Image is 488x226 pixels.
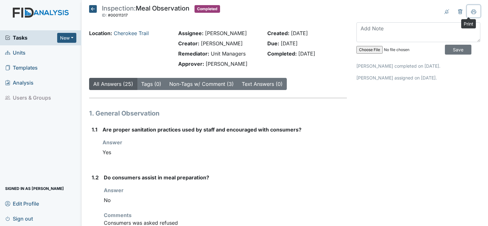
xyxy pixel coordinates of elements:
a: Cherokee Trail [114,30,149,36]
strong: Due: [267,40,279,47]
strong: Answer [103,139,122,146]
strong: Assignee: [178,30,203,36]
span: Sign out [5,214,33,223]
div: Meal Observation [102,5,189,19]
button: New [57,33,76,43]
span: Unit Managers [211,50,246,57]
input: Save [445,45,471,55]
label: 1.1 [92,126,97,133]
a: Text Answers (0) [242,81,283,87]
span: Inspection: [102,4,136,12]
a: Tasks [5,34,57,41]
label: Comments [104,211,132,219]
a: Non-Tags w/ Comment (3) [169,81,234,87]
span: Units [5,48,26,58]
span: ID: [102,13,107,18]
span: Edit Profile [5,199,39,208]
div: Yes [103,146,347,158]
span: #00011317 [108,13,128,18]
label: Are proper sanitation practices used by staff and encouraged with consumers? [103,126,301,133]
p: [PERSON_NAME] assigned on [DATE]. [356,74,480,81]
strong: Approver: [178,61,204,67]
strong: Created: [267,30,289,36]
button: Tags (0) [137,78,165,90]
p: [PERSON_NAME] completed on [DATE]. [356,63,480,69]
span: Analysis [5,78,34,88]
span: [PERSON_NAME] [206,61,248,67]
span: [PERSON_NAME] [205,30,247,36]
span: Templates [5,63,38,73]
div: No [104,194,347,206]
strong: Answer [104,187,124,193]
span: [DATE] [291,30,308,36]
span: [PERSON_NAME] [201,40,243,47]
strong: Location: [89,30,112,36]
a: Tags (0) [141,81,161,87]
h1: 1. General Observation [89,109,347,118]
span: Signed in as [PERSON_NAME] [5,184,64,193]
strong: Remediator: [178,50,209,57]
span: [DATE] [298,50,315,57]
span: [DATE] [281,40,298,47]
button: Non-Tags w/ Comment (3) [165,78,238,90]
strong: Creator: [178,40,199,47]
div: Print [461,19,476,28]
label: 1.2 [92,174,99,181]
button: All Answers (25) [89,78,137,90]
label: Do consumers assist in meal preparation? [104,174,209,181]
span: Completed [194,5,220,13]
a: All Answers (25) [93,81,133,87]
button: Text Answers (0) [238,78,287,90]
strong: Completed: [267,50,297,57]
